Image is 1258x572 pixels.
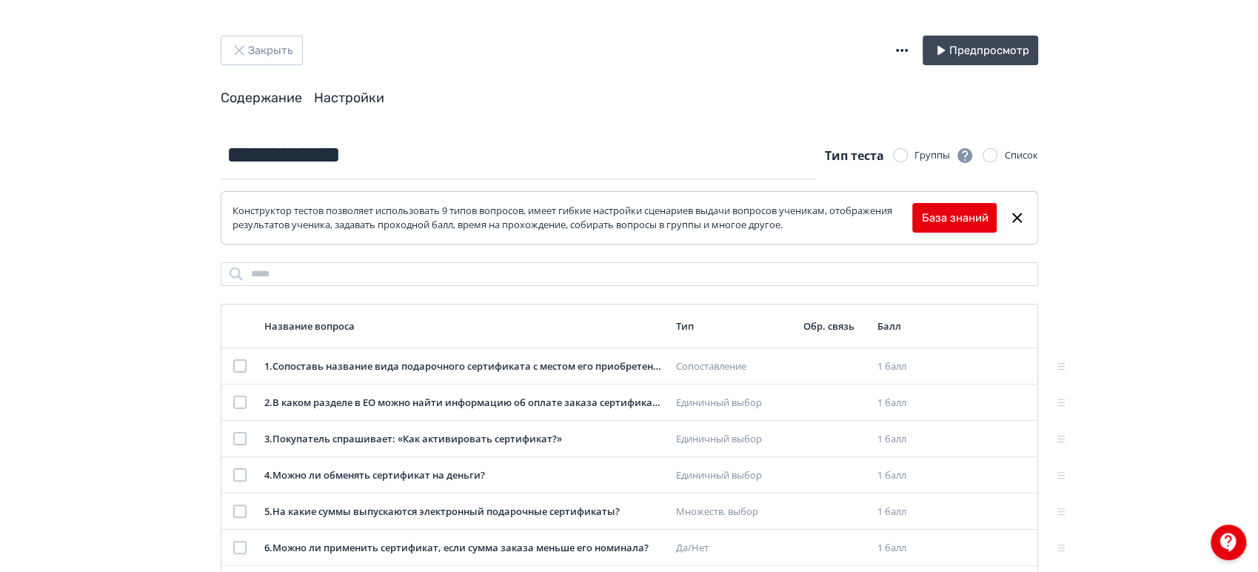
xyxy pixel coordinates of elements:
div: Балл [877,319,932,333]
div: Сопоставление [676,359,792,374]
div: 1 балл [877,541,932,556]
div: 1 балл [877,505,932,519]
a: Содержание [221,90,302,106]
button: База знаний [912,203,997,233]
div: Название вопроса [264,319,664,333]
div: Единичный выбор [676,432,792,447]
a: Настройки [314,90,384,106]
div: 1 . Сопоставь название вида подарочного сертификата с местом его приобретения [264,359,664,374]
div: 3 . Покупатель спрашивает: «Как активировать сертификат?» [264,432,664,447]
div: 2 . В каком разделе в ЕО можно найти информацию об оплате заказа сертификатом? [264,396,664,410]
div: Единичный выбор [676,468,792,483]
div: Конструктор тестов позволяет использовать 9 типов вопросов, имеет гибкие настройки сценариев выда... [232,204,913,233]
div: Обр. связь [803,319,866,333]
div: 1 балл [877,468,932,483]
div: Единичный выбор [676,396,792,410]
button: Предпросмотр [923,36,1038,65]
div: 1 балл [877,359,932,374]
button: Закрыть [221,36,303,65]
div: Список [1005,148,1038,163]
div: 6 . Можно ли применить сертификат, если сумма заказа меньше его номинала? [264,541,664,556]
div: Группы [914,147,974,164]
div: 1 балл [877,396,932,410]
div: 4 . Можно ли обменять сертификат на деньги? [264,468,664,483]
a: База знаний [921,210,988,227]
span: Тип теста [825,147,884,164]
div: 5 . На какие суммы выпускаются электронный подарочные сертификаты? [264,505,664,519]
div: Да/Нет [676,541,792,556]
div: 1 балл [877,432,932,447]
div: Множеств. выбор [676,505,792,519]
div: Тип [676,319,792,333]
